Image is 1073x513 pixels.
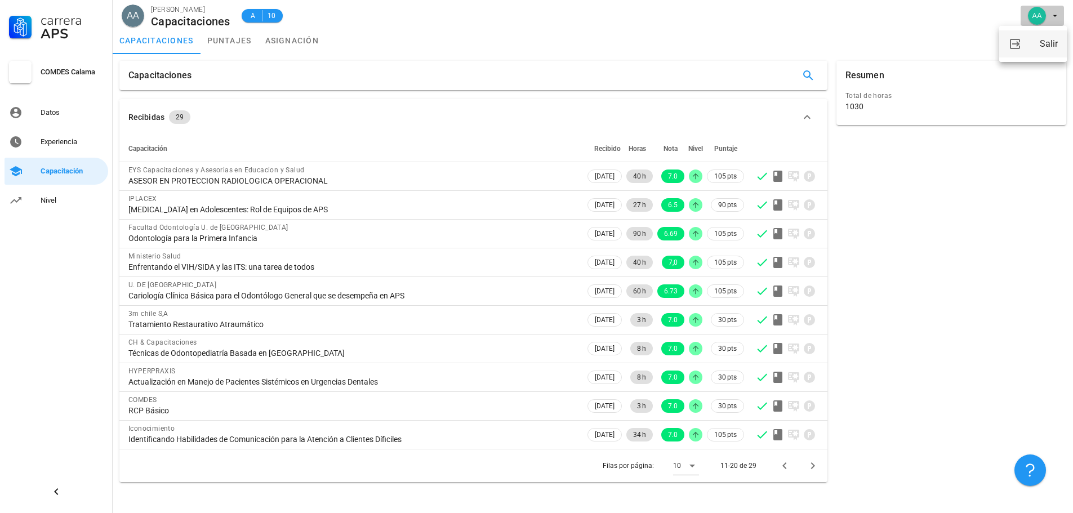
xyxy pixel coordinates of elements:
[595,170,615,182] span: [DATE]
[845,90,1057,101] div: Total de horas
[201,27,259,54] a: puntajes
[714,145,737,153] span: Puntaje
[595,429,615,441] span: [DATE]
[633,284,646,298] span: 60 h
[668,313,678,327] span: 7.0
[41,196,104,205] div: Nivel
[595,371,615,383] span: [DATE]
[41,68,104,77] div: COMDES Calama
[714,171,737,182] span: 105 pts
[633,428,646,441] span: 34 h
[595,227,615,240] span: [DATE]
[151,15,230,28] div: Capacitaciones
[673,461,681,471] div: 10
[128,224,288,231] span: Facultad Odontología U. de [GEOGRAPHIC_DATA]
[128,166,304,174] span: EYS Capacitaciones y Asesorias en Educacion y Salud
[633,198,646,212] span: 27 h
[127,5,139,27] span: AA
[845,61,884,90] div: Resumen
[595,342,615,355] span: [DATE]
[655,135,687,162] th: Nota
[664,284,678,298] span: 6.73
[259,27,326,54] a: asignación
[128,262,576,272] div: Enfrentando el VIH/SIDA y las ITS: una tarea de todos
[128,281,216,289] span: U. DE [GEOGRAPHIC_DATA]
[633,256,646,269] span: 40 h
[668,169,678,183] span: 7.0
[669,256,678,269] span: 7,0
[688,145,703,153] span: Nivel
[128,405,576,416] div: RCP Básico
[128,396,157,404] span: COMDES
[687,135,705,162] th: Nivel
[637,313,646,327] span: 3 h
[633,227,646,240] span: 90 h
[128,319,576,329] div: Tratamiento Restaurativo Atraumático
[595,314,615,326] span: [DATE]
[128,111,164,123] div: Recibidas
[5,99,108,126] a: Datos
[267,10,276,21] span: 10
[637,399,646,413] span: 3 h
[128,145,167,153] span: Capacitación
[248,10,257,21] span: A
[1040,33,1058,55] div: Salir
[720,461,756,471] div: 11-20 de 29
[128,338,197,346] span: CH & Capacitaciones
[119,99,827,135] button: Recibidas 29
[1028,7,1046,25] div: avatar
[5,128,108,155] a: Experiencia
[595,256,615,269] span: [DATE]
[594,145,621,153] span: Recibido
[664,145,678,153] span: Nota
[41,167,104,176] div: Capacitación
[714,429,737,440] span: 105 pts
[668,428,678,441] span: 7.0
[595,400,615,412] span: [DATE]
[664,227,678,240] span: 6.69
[637,371,646,384] span: 8 h
[714,286,737,297] span: 105 pts
[119,135,585,162] th: Capacitación
[128,252,181,260] span: Ministerio Salud
[705,135,746,162] th: Puntaje
[128,291,576,301] div: Cariología Clínica Básica para el Odontólogo General que se desempeña en APS
[668,198,678,212] span: 6.5
[718,400,737,412] span: 30 pts
[128,61,192,90] div: Capacitaciones
[128,195,157,203] span: IPLACEX
[718,199,737,211] span: 90 pts
[718,372,737,383] span: 30 pts
[668,399,678,413] span: 7.0
[41,14,104,27] div: Carrera
[128,377,576,387] div: Actualización en Manejo de Pacientes Sistémicos en Urgencias Dentales
[774,456,795,476] button: Página anterior
[629,145,646,153] span: Horas
[122,5,144,27] div: avatar
[668,342,678,355] span: 7.0
[5,187,108,214] a: Nivel
[128,176,576,186] div: ASESOR EN PROTECCION RADIOLOGICA OPERACIONAL
[673,457,699,475] div: 10Filas por página:
[718,314,737,325] span: 30 pts
[128,233,576,243] div: Odontología para la Primera Infancia
[633,169,646,183] span: 40 h
[113,27,201,54] a: capacitaciones
[714,257,737,268] span: 105 pts
[845,101,863,111] div: 1030
[128,348,576,358] div: Técnicas de Odontopediatría Basada en [GEOGRAPHIC_DATA]
[624,135,655,162] th: Horas
[151,4,230,15] div: [PERSON_NAME]
[128,434,576,444] div: Identificando Habilidades de Comunicación para la Atención a Clientes Díficiles
[41,27,104,41] div: APS
[128,310,168,318] span: 3m chile S,A
[41,137,104,146] div: Experiencia
[637,342,646,355] span: 8 h
[595,285,615,297] span: [DATE]
[718,343,737,354] span: 30 pts
[176,110,184,124] span: 29
[595,199,615,211] span: [DATE]
[128,367,175,375] span: HYPERPRAXIS
[714,228,737,239] span: 105 pts
[128,425,175,432] span: Iconocimiento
